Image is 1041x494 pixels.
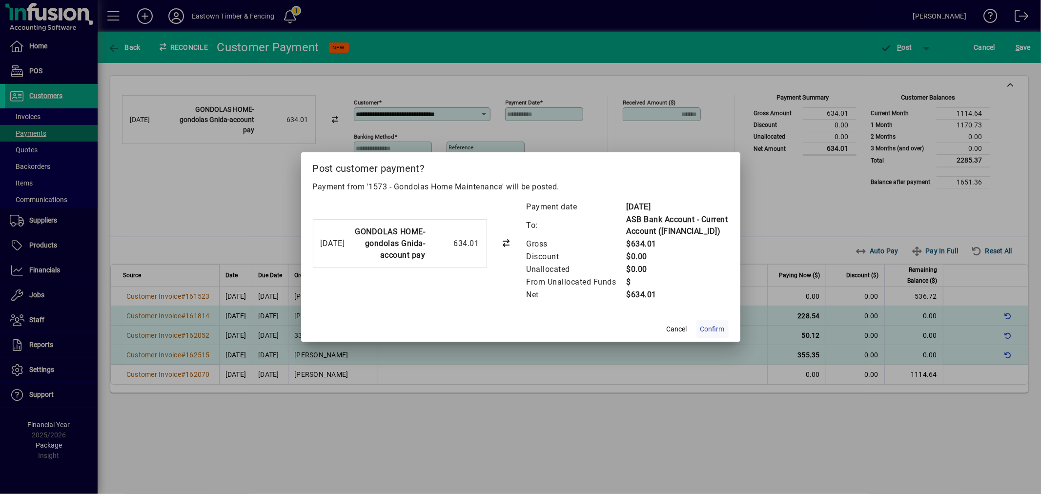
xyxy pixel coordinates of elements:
button: Cancel [661,320,693,338]
div: 634.01 [430,238,479,249]
span: Confirm [700,324,725,334]
td: Payment date [526,201,626,213]
strong: GONDOLAS HOME-gondolas Gnida-account pay [355,227,426,260]
h2: Post customer payment? [301,152,740,181]
td: $ [626,276,729,288]
td: $634.01 [626,238,729,250]
td: Discount [526,250,626,263]
td: ASB Bank Account - Current Account ([FINANCIAL_ID]) [626,213,729,238]
span: Cancel [667,324,687,334]
td: Unallocated [526,263,626,276]
td: $634.01 [626,288,729,301]
td: Net [526,288,626,301]
button: Confirm [696,320,729,338]
td: From Unallocated Funds [526,276,626,288]
div: [DATE] [321,238,345,249]
td: $0.00 [626,263,729,276]
td: [DATE] [626,201,729,213]
td: $0.00 [626,250,729,263]
p: Payment from '1573 - Gondolas Home Maintenance' will be posted. [313,181,729,193]
td: To: [526,213,626,238]
td: Gross [526,238,626,250]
